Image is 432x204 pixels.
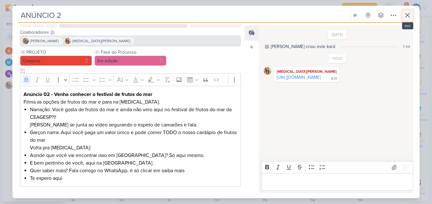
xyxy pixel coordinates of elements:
button: Ceagesp [20,56,92,66]
img: Yasmin Yumi [264,67,271,75]
span: Filma as opções de frutos do mar e para na [MEDICAL_DATA]. [24,99,160,105]
div: 7:49 [403,44,410,50]
span: [PERSON_NAME] se junta ao vídeo segurando o espeto de camarões e fala: [30,122,197,128]
div: [PERSON_NAME] criou este kard [271,43,335,50]
div: 8:14 [331,76,337,81]
span: Volta pra [MEDICAL_DATA]: [30,145,91,151]
div: Editor toolbar [20,73,241,86]
label: PROJETO [26,49,92,56]
span: Aonde que você vai encontrar isso em [GEOGRAPHIC_DATA]? Só aqui mesmo. [30,152,205,159]
label: Fase do Processo [100,49,166,56]
div: [MEDICAL_DATA][PERSON_NAME] [275,68,338,75]
span: [MEDICAL_DATA][PERSON_NAME] [72,38,130,44]
a: [URL][DOMAIN_NAME] [277,75,321,80]
span: Narração: Você gosta de frutos do mar e ainda não veio aqui no festival de frutos do mar da CEAGE... [30,106,232,120]
div: Editor toolbar [261,161,413,173]
span: Garçon narra: Aqui você paga um valor único e pode comer TODO o nosso cardápio de frutos do mar [30,129,237,143]
span: Te espero aqui [30,175,62,181]
span: E bem pertinho de você, aqui na [GEOGRAPHIC_DATA]. [30,160,154,166]
span: Quer saber mais? Fala comigo no WhatsApp, é só clicar em saiba mais [30,167,185,174]
button: Em edição [94,56,166,66]
div: esc [402,22,413,29]
div: Editor editing area: main [20,86,241,187]
span: [PERSON_NAME] [30,38,59,44]
div: Ligar relógio [353,13,358,18]
img: Sarah Violante [22,38,29,44]
img: Yasmin Yumi [65,38,71,44]
strong: Anúncio 02 - Venha conhecer o festival de frutos do mar [24,91,152,98]
input: Kard Sem Título [19,10,348,21]
div: Colaboradores [20,29,241,36]
div: Editor editing area: main [261,173,413,191]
